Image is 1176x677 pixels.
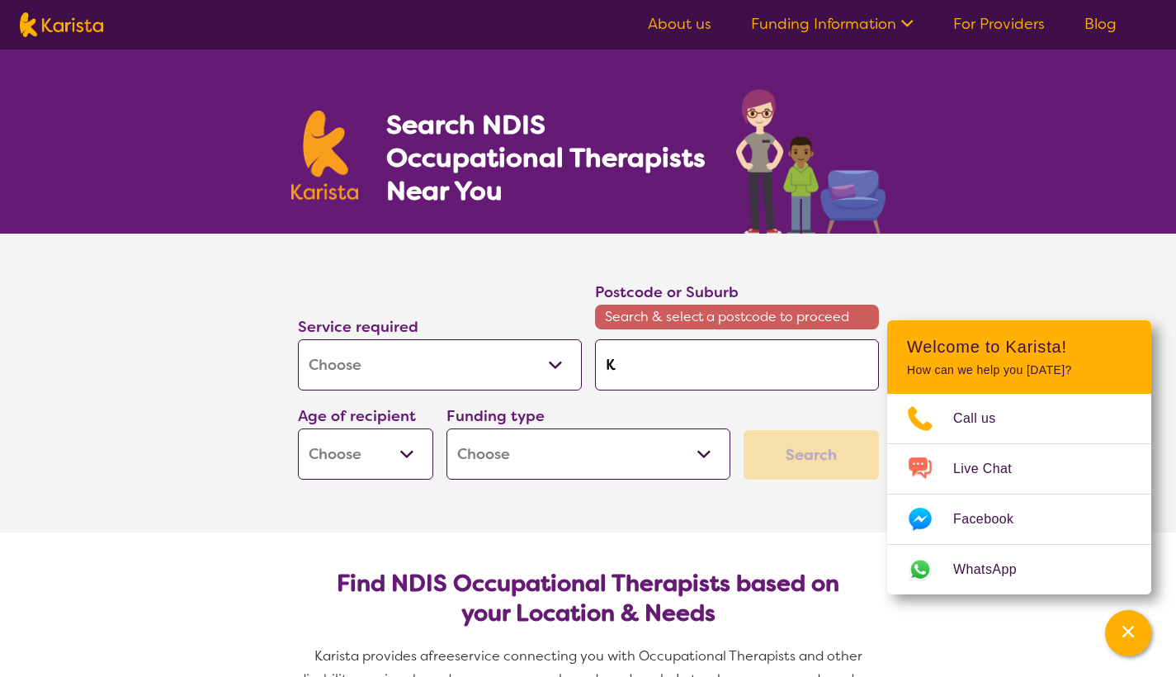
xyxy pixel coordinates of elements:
button: Channel Menu [1105,610,1151,656]
span: WhatsApp [953,557,1037,582]
span: free [428,647,455,665]
img: Karista logo [291,111,359,200]
a: About us [648,14,711,34]
span: Karista provides a [314,647,428,665]
a: Funding Information [751,14,914,34]
h2: Find NDIS Occupational Therapists based on your Location & Needs [311,569,866,628]
label: Age of recipient [298,406,416,426]
h1: Search NDIS Occupational Therapists Near You [386,108,707,207]
div: Channel Menu [887,320,1151,594]
label: Funding type [446,406,545,426]
span: Facebook [953,507,1033,532]
a: For Providers [953,14,1045,34]
label: Service required [298,317,418,337]
h2: Welcome to Karista! [907,337,1131,357]
ul: Choose channel [887,394,1151,594]
img: Karista logo [20,12,103,37]
p: How can we help you [DATE]? [907,363,1131,377]
span: Search & select a postcode to proceed [595,305,879,329]
span: Live Chat [953,457,1032,481]
a: Blog [1084,14,1117,34]
a: Web link opens in a new tab. [887,545,1151,594]
span: Call us [953,406,1016,431]
label: Postcode or Suburb [595,282,739,302]
input: Type [595,339,879,391]
img: occupational-therapy [736,89,886,234]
